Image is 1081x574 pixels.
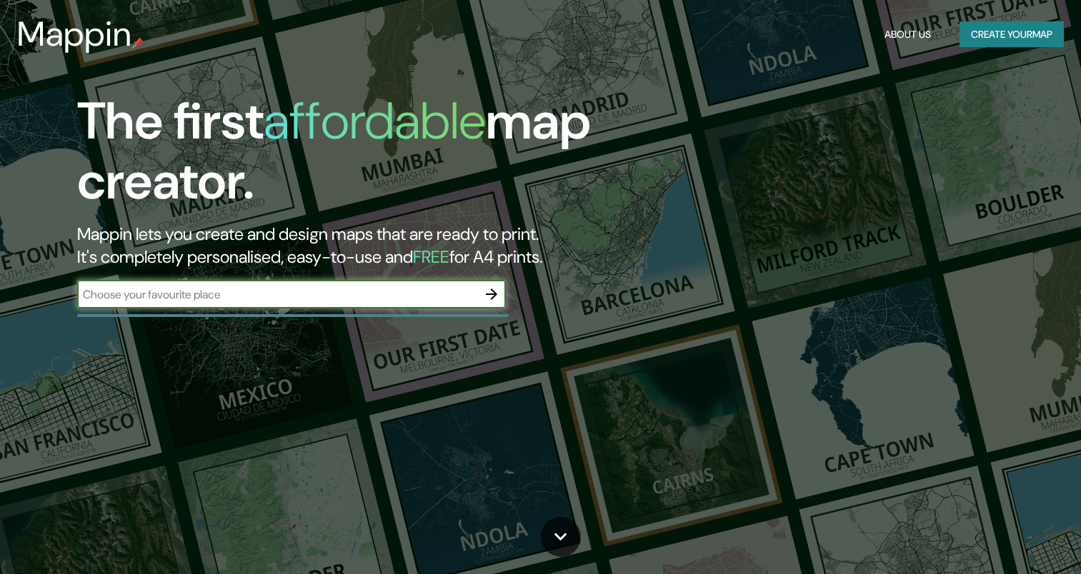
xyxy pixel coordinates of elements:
[879,21,937,48] button: About Us
[413,246,449,268] h5: FREE
[77,286,477,303] input: Choose your favourite place
[17,14,132,54] h3: Mappin
[77,91,618,223] h1: The first map creator.
[132,37,144,49] img: mappin-pin
[264,88,486,154] h1: affordable
[77,223,618,268] h2: Mappin lets you create and design maps that are ready to print. It's completely personalised, eas...
[960,21,1064,48] button: Create yourmap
